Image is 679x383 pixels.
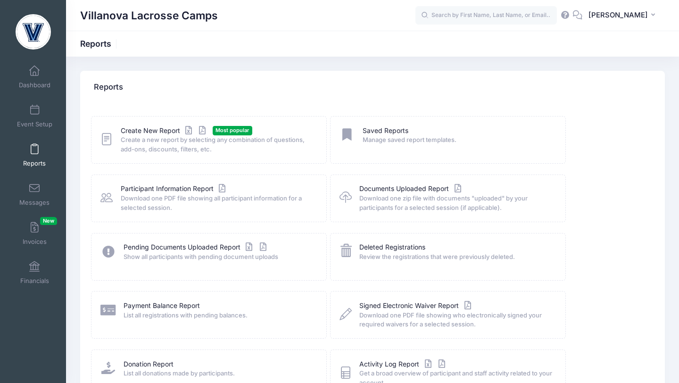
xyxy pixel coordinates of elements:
img: Villanova Lacrosse Camps [16,14,51,50]
a: Saved Reports [363,126,408,136]
a: Pending Documents Uploaded Report [124,242,269,252]
span: [PERSON_NAME] [588,10,648,20]
h1: Villanova Lacrosse Camps [80,5,218,26]
a: Financials [12,256,57,289]
a: Messages [12,178,57,211]
span: Event Setup [17,120,52,128]
input: Search by First Name, Last Name, or Email... [415,6,557,25]
span: Download one PDF file showing all participant information for a selected session. [121,194,315,212]
span: Create a new report by selecting any combination of questions, add-ons, discounts, filters, etc. [121,135,315,154]
span: Download one PDF file showing who electronically signed your required waivers for a selected sess... [359,311,553,329]
h1: Reports [80,39,119,49]
a: Payment Balance Report [124,301,200,311]
span: Show all participants with pending document uploads [124,252,314,262]
span: Manage saved report templates. [363,135,553,145]
h4: Reports [94,74,123,101]
span: Financials [20,277,49,285]
a: Activity Log Report [359,359,447,369]
a: Signed Electronic Waiver Report [359,301,473,311]
span: List all donations made by participants. [124,369,314,378]
span: Download one zip file with documents "uploaded" by your participants for a selected session (if a... [359,194,553,212]
span: Messages [19,199,50,207]
a: Create New Report [121,126,208,136]
span: Invoices [23,238,47,246]
a: Participant Information Report [121,184,228,194]
span: Reports [23,159,46,167]
button: [PERSON_NAME] [582,5,665,26]
a: InvoicesNew [12,217,57,250]
a: Dashboard [12,60,57,93]
a: Deleted Registrations [359,242,425,252]
span: New [40,217,57,225]
a: Event Setup [12,100,57,133]
span: Dashboard [19,81,50,89]
a: Donation Report [124,359,174,369]
span: Most popular [213,126,252,135]
a: Documents Uploaded Report [359,184,463,194]
span: List all registrations with pending balances. [124,311,314,320]
a: Reports [12,139,57,172]
span: Review the registrations that were previously deleted. [359,252,553,262]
